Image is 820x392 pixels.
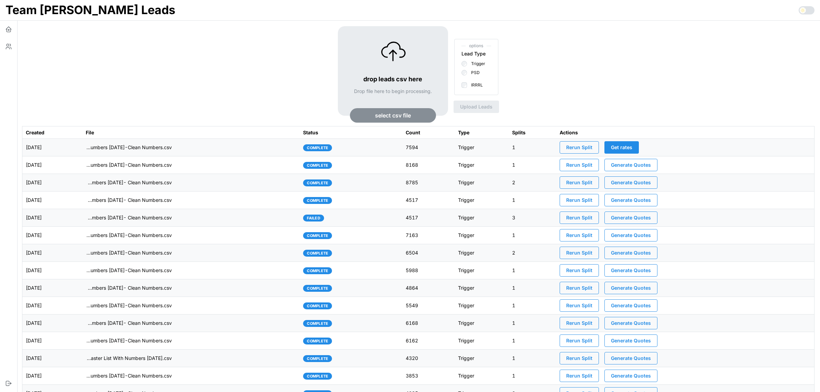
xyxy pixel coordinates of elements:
[455,156,509,174] td: Trigger
[560,212,599,224] button: Rerun Split
[22,126,82,139] th: Created
[566,265,592,276] span: Rerun Split
[611,370,651,382] span: Generate Quotes
[566,247,592,259] span: Rerun Split
[560,159,599,171] button: Rerun Split
[307,180,328,186] span: complete
[611,282,651,294] span: Generate Quotes
[509,279,556,297] td: 1
[509,174,556,192] td: 2
[611,229,651,241] span: Generate Quotes
[402,279,455,297] td: 4864
[22,350,82,367] td: [DATE]
[455,244,509,262] td: Trigger
[604,212,657,224] button: Generate Quotes
[454,101,499,113] button: Upload Leads
[402,227,455,244] td: 7163
[611,265,651,276] span: Generate Quotes
[307,303,328,309] span: complete
[611,317,651,329] span: Generate Quotes
[566,370,592,382] span: Rerun Split
[455,174,509,192] td: Trigger
[86,320,172,327] p: imports/[PERSON_NAME]/1753890125848-TU Master List With Numbers [DATE]- Clean Numbers.csv
[307,250,328,256] span: complete
[560,176,599,189] button: Rerun Split
[566,159,592,171] span: Rerun Split
[22,174,82,192] td: [DATE]
[86,162,172,168] p: imports/[PERSON_NAME]/1754914923095-TU Master List With Numbers [DATE]-Clean Numbers.csv
[611,177,651,188] span: Generate Quotes
[560,317,599,329] button: Rerun Split
[560,282,599,294] button: Rerun Split
[611,194,651,206] span: Generate Quotes
[307,145,328,151] span: complete
[566,352,592,364] span: Rerun Split
[402,332,455,350] td: 6162
[455,332,509,350] td: Trigger
[611,247,651,259] span: Generate Quotes
[604,176,657,189] button: Generate Quotes
[509,192,556,209] td: 1
[455,314,509,332] td: Trigger
[455,262,509,279] td: Trigger
[86,355,172,362] p: imports/[PERSON_NAME]/1753716201962-TU Master List With Numbers [DATE].csv
[509,314,556,332] td: 1
[604,141,639,154] button: Get rates
[560,334,599,347] button: Rerun Split
[455,279,509,297] td: Trigger
[509,297,556,314] td: 1
[22,244,82,262] td: [DATE]
[455,367,509,385] td: Trigger
[509,367,556,385] td: 1
[22,156,82,174] td: [DATE]
[402,350,455,367] td: 4320
[86,197,172,204] p: imports/[PERSON_NAME]/1754582456659-TU Master List With Numbers [DATE]- Clean Numbers.csv
[604,264,657,277] button: Generate Quotes
[509,209,556,227] td: 3
[556,126,814,139] th: Actions
[82,126,300,139] th: File
[604,282,657,294] button: Generate Quotes
[22,209,82,227] td: [DATE]
[86,267,172,274] p: imports/[PERSON_NAME]/1754318017338-TU Master List With Numbers [DATE]-Clean Numbers.csv
[560,352,599,364] button: Rerun Split
[455,350,509,367] td: Trigger
[566,212,592,224] span: Rerun Split
[566,229,592,241] span: Rerun Split
[509,262,556,279] td: 1
[86,214,172,221] p: imports/[PERSON_NAME]/1754575984194-TU Master List With Numbers [DATE]- Clean Numbers.csv
[307,285,328,291] span: complete
[611,335,651,347] span: Generate Quotes
[604,317,657,329] button: Generate Quotes
[460,101,492,113] span: Upload Leads
[402,139,455,156] td: 7594
[307,320,328,327] span: complete
[467,70,480,75] label: PSD
[402,126,455,139] th: Count
[604,159,657,171] button: Generate Quotes
[509,126,556,139] th: Splits
[461,43,491,49] span: options
[560,247,599,259] button: Rerun Split
[22,314,82,332] td: [DATE]
[467,61,485,66] label: Trigger
[566,177,592,188] span: Rerun Split
[86,232,172,239] p: imports/[PERSON_NAME]/1754489307140-TU Master List With Numbers [DATE]-Clean Numbers.csv
[402,244,455,262] td: 6504
[375,109,411,122] span: select csv file
[307,162,328,168] span: complete
[455,209,509,227] td: Trigger
[307,268,328,274] span: complete
[461,50,486,58] div: Lead Type
[611,142,632,153] span: Get rates
[307,355,328,362] span: complete
[86,337,172,344] p: imports/[PERSON_NAME]/1753800174955-TU Master List With Numbers [DATE]-Clean Numbers.csv
[509,244,556,262] td: 2
[402,262,455,279] td: 5988
[455,139,509,156] td: Trigger
[560,370,599,382] button: Rerun Split
[402,297,455,314] td: 5549
[455,227,509,244] td: Trigger
[307,215,320,221] span: failed
[86,302,172,309] p: imports/[PERSON_NAME]/1753974580802-TU Master List With Numbers [DATE]-Clean Numbers.csv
